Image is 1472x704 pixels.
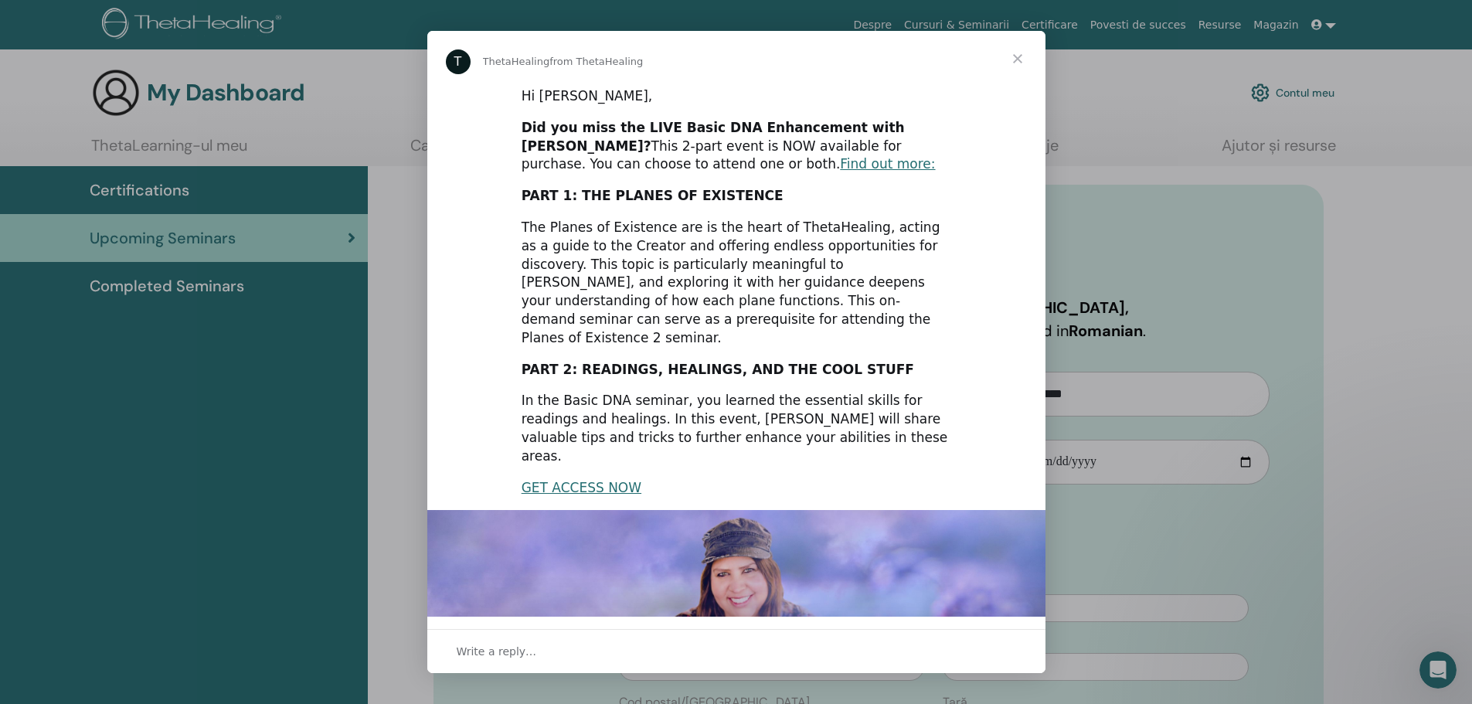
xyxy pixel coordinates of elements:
b: PART 2: READINGS, HEALINGS, AND THE COOL STUFF [522,362,914,377]
span: Write a reply… [457,641,537,661]
span: ThetaHealing [483,56,550,67]
div: Profile image for ThetaHealing [446,49,471,74]
span: from ThetaHealing [549,56,643,67]
b: PART 1: THE PLANES OF EXISTENCE [522,188,784,203]
a: GET ACCESS NOW [522,480,641,495]
div: Open conversation and reply [427,629,1045,673]
b: Did you miss the LIVE Basic DNA Enhancement with [PERSON_NAME]? [522,120,905,154]
div: This 2-part event is NOW available for purchase. You can choose to attend one or both. [522,119,951,174]
div: Hi [PERSON_NAME], [522,87,951,106]
div: The Planes of Existence are is the heart of ThetaHealing, acting as a guide to the Creator and of... [522,219,951,348]
span: Close [990,31,1045,87]
a: Find out more: [840,156,935,172]
div: In the Basic DNA seminar, you learned the essential skills for readings and healings. In this eve... [522,392,951,465]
